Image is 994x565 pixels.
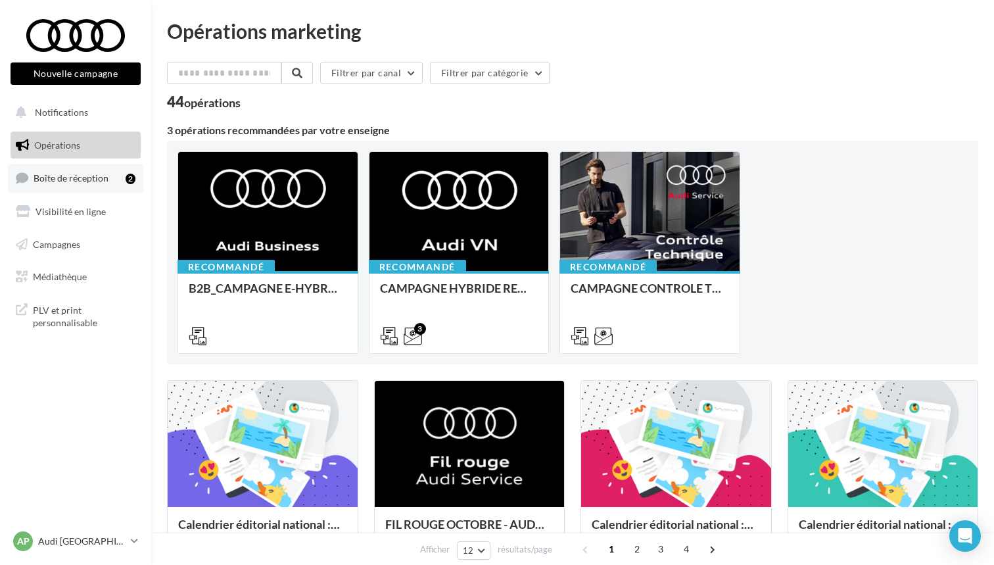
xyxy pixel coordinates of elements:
[17,535,30,548] span: AP
[8,231,143,258] a: Campagnes
[457,541,490,560] button: 12
[8,296,143,335] a: PLV et print personnalisable
[126,174,135,184] div: 2
[33,238,80,249] span: Campagnes
[650,539,671,560] span: 3
[184,97,241,109] div: opérations
[8,132,143,159] a: Opérations
[8,198,143,226] a: Visibilité en ligne
[430,62,550,84] button: Filtrer par catégorie
[11,62,141,85] button: Nouvelle campagne
[559,260,657,274] div: Recommandé
[34,172,108,184] span: Boîte de réception
[799,518,968,544] div: Calendrier éditorial national : semaine du 15.09 au 21.09
[34,139,80,151] span: Opérations
[592,518,761,544] div: Calendrier éditorial national : semaine du 22.09 au 28.09
[949,520,981,552] div: Open Intercom Messenger
[385,518,554,544] div: FIL ROUGE OCTOBRE - AUDI SERVICE
[11,529,141,554] a: AP Audi [GEOGRAPHIC_DATA] 15
[178,518,347,544] div: Calendrier éditorial national : semaine du 29.09 au 05.10
[35,107,88,118] span: Notifications
[380,282,538,308] div: CAMPAGNE HYBRIDE RECHARGEABLE
[167,21,978,41] div: Opérations marketing
[8,263,143,291] a: Médiathèque
[33,301,135,330] span: PLV et print personnalisable
[33,271,87,282] span: Médiathèque
[369,260,466,274] div: Recommandé
[498,543,552,556] span: résultats/page
[463,545,474,556] span: 12
[627,539,648,560] span: 2
[38,535,126,548] p: Audi [GEOGRAPHIC_DATA] 15
[167,95,241,109] div: 44
[8,99,138,126] button: Notifications
[571,282,729,308] div: CAMPAGNE CONTROLE TECHNIQUE 25€ OCTOBRE
[35,206,106,217] span: Visibilité en ligne
[414,323,426,335] div: 3
[8,164,143,192] a: Boîte de réception2
[167,125,978,135] div: 3 opérations recommandées par votre enseigne
[177,260,275,274] div: Recommandé
[320,62,423,84] button: Filtrer par canal
[189,282,347,308] div: B2B_CAMPAGNE E-HYBRID OCTOBRE
[601,539,622,560] span: 1
[420,543,450,556] span: Afficher
[676,539,697,560] span: 4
